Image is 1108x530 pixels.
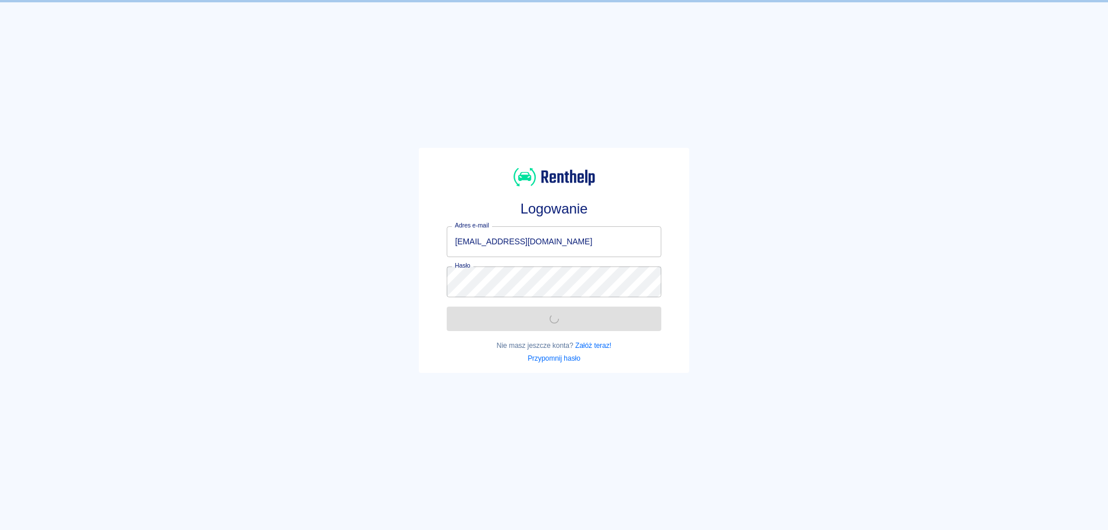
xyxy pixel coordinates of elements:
a: Przypomnij hasło [528,354,580,362]
p: Nie masz jeszcze konta? [447,340,661,351]
a: Załóż teraz! [575,342,611,350]
label: Hasło [455,261,471,270]
label: Adres e-mail [455,221,489,230]
h3: Logowanie [447,201,661,217]
img: Renthelp logo [514,166,595,188]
